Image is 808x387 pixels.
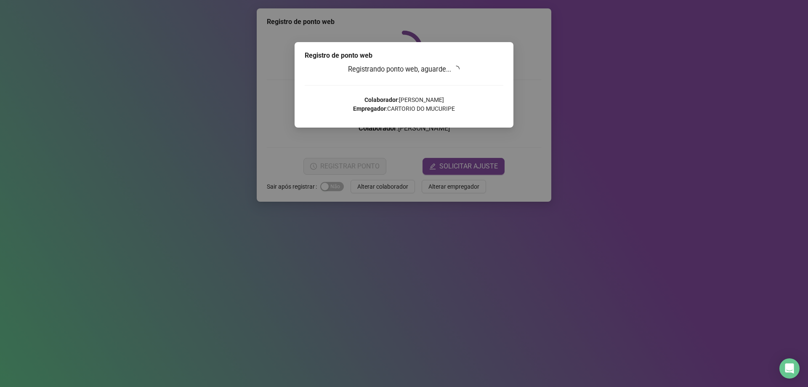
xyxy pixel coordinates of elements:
[779,358,800,379] div: Open Intercom Messenger
[353,105,386,112] strong: Empregador
[453,65,460,73] span: loading
[305,64,503,75] h3: Registrando ponto web, aguarde...
[305,51,503,61] div: Registro de ponto web
[364,96,398,103] strong: Colaborador
[305,96,503,113] p: : [PERSON_NAME] : CARTORIO DO MUCURIPE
